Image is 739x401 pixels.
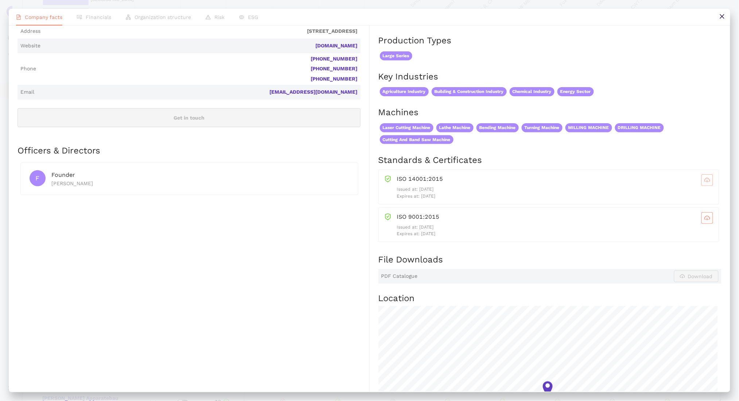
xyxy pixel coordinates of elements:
[522,123,563,132] span: Turning Machine
[702,177,713,183] span: cloud-download
[51,179,349,187] div: [PERSON_NAME]
[20,28,40,35] span: Address
[378,106,722,119] h2: Machines
[701,174,713,186] button: cloud-download
[17,145,361,157] h2: Officers & Directors
[719,13,725,19] span: close
[380,135,454,144] span: Cutting And Band Saw Machine
[510,87,555,96] span: Chemical Industry
[565,123,612,132] span: MILLING MACHINE
[714,9,730,25] button: close
[248,14,258,20] span: ESG
[378,35,722,47] h2: Production Types
[51,171,75,178] span: Founder
[380,123,433,132] span: Laser Cutting Machine
[77,15,82,20] span: fund-view
[239,15,244,20] span: eye
[397,174,713,186] div: ISO 14001:2015
[381,273,418,280] span: PDF Catalogue
[557,87,594,96] span: Energy Sector
[432,87,507,96] span: Building & Construction Industry
[378,154,722,167] h2: Standards & Certificates
[126,15,131,20] span: apartment
[378,254,722,266] h2: File Downloads
[380,51,412,61] span: Large Series
[615,123,664,132] span: DRILLING MACHINE
[43,28,358,35] span: [STREET_ADDRESS]
[380,87,429,96] span: Agriculture Industry
[702,215,713,221] span: cloud-download
[397,186,713,193] p: Issued at: [DATE]
[701,212,713,224] button: cloud-download
[86,14,111,20] span: Financials
[20,89,34,96] span: Email
[436,123,474,132] span: Lathe Machine
[378,71,722,83] h2: Key Industries
[397,224,713,231] p: Issued at: [DATE]
[397,212,713,224] div: ISO 9001:2015
[20,65,36,73] span: Phone
[397,230,713,237] p: Expires at: [DATE]
[385,212,391,220] span: safety-certificate
[20,42,40,50] span: Website
[25,14,62,20] span: Company facts
[214,14,225,20] span: Risk
[397,193,713,200] p: Expires at: [DATE]
[206,15,211,20] span: warning
[135,14,191,20] span: Organization structure
[36,170,40,186] span: F
[378,292,722,305] h2: Location
[385,174,391,182] span: safety-certificate
[477,123,519,132] span: Bending Machine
